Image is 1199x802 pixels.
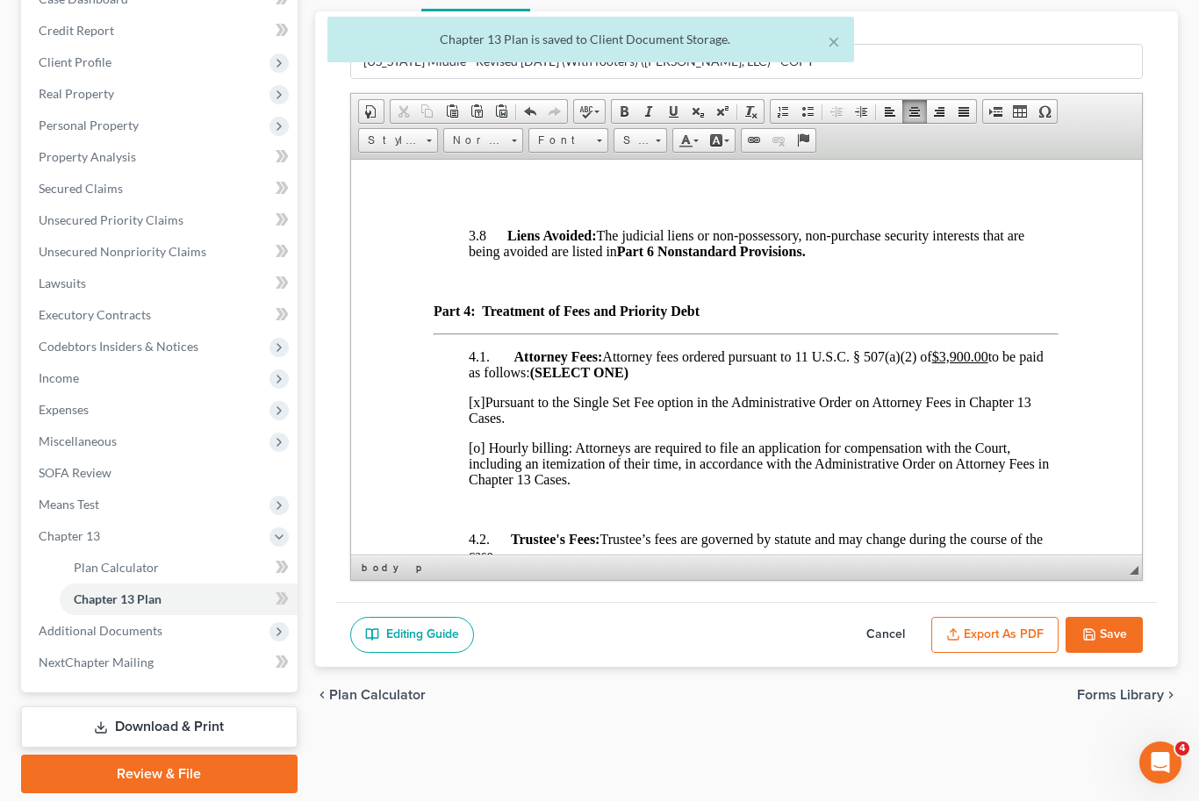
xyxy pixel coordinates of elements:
a: Plan Calculator [60,553,298,584]
span: [o] [118,281,134,296]
span: Normal [444,130,506,153]
a: Background Color [704,130,735,153]
a: Text Color [673,130,704,153]
span: Means Test [39,498,99,512]
span: Real Property [39,87,114,102]
span: Unsecured Priority Claims [39,213,183,228]
span: Codebtors Insiders & Notices [39,340,198,354]
a: Normal [443,129,523,154]
a: Anchor [791,130,815,153]
a: Unlink [766,130,791,153]
button: Forms Library chevron_right [1077,689,1178,703]
a: Lawsuits [25,269,298,300]
span: Forms Library [1077,689,1164,703]
i: chevron_right [1164,689,1178,703]
span: NextChapter Mailing [39,655,154,670]
button: Export as PDF [931,618,1059,655]
span: [x] [118,235,134,250]
a: Credit Report [25,16,298,47]
span: Trustee’s fees are governed by statute and may change during the course of the case. [118,372,692,403]
a: Table [1008,101,1032,124]
span: 4 [1175,742,1189,756]
a: Justify [951,101,976,124]
a: SOFA Review [25,458,298,490]
span: Styles [359,130,420,153]
a: Cut [391,101,415,124]
a: Property Analysis [25,142,298,174]
a: p element [413,560,429,577]
a: Size [614,129,667,154]
iframe: Intercom live chat [1139,742,1181,784]
a: Download & Print [21,707,298,748]
button: Save [1066,618,1143,655]
strong: (SELECT ONE) [179,205,277,220]
span: Income [39,371,79,386]
a: NextChapter Mailing [25,648,298,679]
a: Link [742,130,766,153]
button: Cancel [847,618,924,655]
a: Spell Checker [574,101,605,124]
span: Resize [1130,567,1138,576]
span: Lawsuits [39,276,86,291]
span: Unsecured Nonpriority Claims [39,245,206,260]
span: Secured Claims [39,182,123,197]
span: Plan Calculator [74,561,159,576]
a: Align Left [878,101,902,124]
button: chevron_left Plan Calculator [315,689,426,703]
a: Superscript [710,101,735,124]
a: Center [902,101,927,124]
span: Personal Property [39,118,139,133]
a: Align Right [927,101,951,124]
a: Insert/Remove Numbered List [771,101,795,124]
a: Chapter 13 Plan [60,584,298,616]
a: Executory Contracts [25,300,298,332]
button: × [828,32,840,53]
span: Property Analysis [39,150,136,165]
span: Chapter 13 [39,529,100,544]
a: Copy [415,101,440,124]
span: Expenses [39,403,89,418]
span: Miscellaneous [39,434,117,449]
a: Paste from Word [489,101,513,124]
a: Remove Format [739,101,764,124]
a: Bold [612,101,636,124]
a: Increase Indent [849,101,873,124]
span: 4.2. [118,372,139,387]
a: Styles [358,129,438,154]
span: Chapter 13 Plan [74,592,162,607]
iframe: Rich Text Editor, document-ckeditor [351,161,1143,555]
span: Plan Calculator [329,689,426,703]
span: SOFA Review [39,466,111,481]
span: Additional Documents [39,624,162,639]
span: Pursuant to the Single Set Fee option in the Administrative Order on Attorney Fees in Chapter 13 ... [118,235,680,266]
span: Hourly billing: Attorneys are required to file an application for compensation with the Court, in... [118,281,698,327]
a: Font [528,129,608,154]
a: Underline [661,101,686,124]
a: Document Properties [359,101,384,124]
a: body element [358,560,411,577]
a: Italic [636,101,661,124]
span: Executory Contracts [39,308,151,323]
a: Unsecured Priority Claims [25,205,298,237]
a: Subscript [686,101,710,124]
a: Undo [518,101,542,124]
a: Redo [542,101,567,124]
span: Font [529,130,591,153]
a: Review & File [21,755,298,794]
strong: Trustee's Fees: [160,372,248,387]
a: Secured Claims [25,174,298,205]
a: Unsecured Nonpriority Claims [25,237,298,269]
a: Paste as plain text [464,101,489,124]
u: $3,900.00 [581,190,637,204]
a: Insert Special Character [1032,101,1057,124]
a: Insert Page Break for Printing [983,101,1008,124]
div: Chapter 13 Plan is saved to Client Document Storage. [341,32,840,49]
